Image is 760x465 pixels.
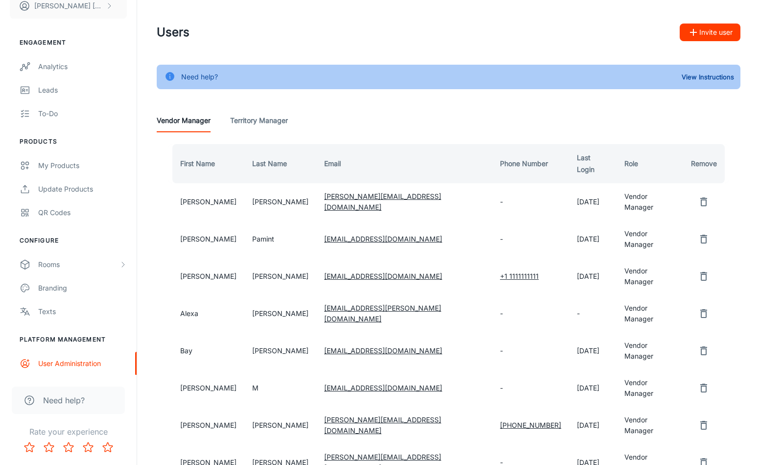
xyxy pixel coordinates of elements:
th: Phone Number [492,144,569,183]
button: remove user [694,378,713,398]
td: Vendor Manager [617,369,683,407]
div: To-do [38,108,127,119]
th: Remove [683,144,729,183]
td: [PERSON_NAME] [244,332,316,369]
a: [EMAIL_ADDRESS][DOMAIN_NAME] [324,346,442,355]
a: [PERSON_NAME][EMAIL_ADDRESS][DOMAIN_NAME] [324,192,441,211]
td: - [569,295,617,332]
button: Rate 3 star [59,438,78,457]
p: Rate your experience [8,426,129,438]
th: First Name [168,144,244,183]
td: [PERSON_NAME] [244,295,316,332]
th: Role [617,144,683,183]
td: [DATE] [569,183,617,220]
div: Texts [38,306,127,317]
td: Alexa [168,295,244,332]
button: remove user [694,341,713,361]
td: [PERSON_NAME] [168,369,244,407]
div: My Products [38,160,127,171]
h1: Users [157,24,190,41]
div: Leads [38,85,127,96]
div: Analytics [38,61,127,72]
a: [EMAIL_ADDRESS][PERSON_NAME][DOMAIN_NAME] [324,304,441,323]
td: - [492,369,569,407]
button: Rate 2 star [39,438,59,457]
td: M [244,369,316,407]
button: Invite user [680,24,740,41]
td: [PERSON_NAME] [168,220,244,258]
td: [PERSON_NAME] [168,183,244,220]
td: Bay [168,332,244,369]
a: [PERSON_NAME][EMAIL_ADDRESS][DOMAIN_NAME] [324,416,441,435]
td: Vendor Manager [617,295,683,332]
a: Vendor Manager [157,109,211,132]
td: [PERSON_NAME] [168,258,244,295]
button: remove user [694,192,713,212]
button: View Instructions [679,70,736,84]
button: remove user [694,416,713,435]
td: Vendor Manager [617,407,683,444]
td: - [492,220,569,258]
a: +1 1111111111 [500,272,539,280]
button: remove user [694,267,713,286]
div: Rooms [38,259,119,270]
td: [DATE] [569,258,617,295]
a: [EMAIL_ADDRESS][DOMAIN_NAME] [324,272,442,280]
td: Vendor Manager [617,332,683,369]
td: [PERSON_NAME] [244,258,316,295]
td: [DATE] [569,220,617,258]
td: [PERSON_NAME] [244,407,316,444]
div: User Administration [38,358,127,369]
div: Need help? [181,68,218,86]
td: - [492,295,569,332]
th: Email [316,144,492,183]
div: Update Products [38,184,127,195]
button: remove user [694,304,713,323]
span: Need help? [43,394,85,406]
a: Territory Manager [230,109,288,132]
td: [PERSON_NAME] [168,407,244,444]
p: [PERSON_NAME] [PERSON_NAME] [34,0,103,11]
td: [PERSON_NAME] [244,183,316,220]
td: Vendor Manager [617,220,683,258]
div: QR Codes [38,207,127,218]
td: [DATE] [569,369,617,407]
td: Vendor Manager [617,258,683,295]
a: [EMAIL_ADDRESS][DOMAIN_NAME] [324,384,442,392]
div: Branding [38,283,127,294]
button: Rate 1 star [20,438,39,457]
th: Last Name [244,144,316,183]
td: [DATE] [569,332,617,369]
td: Vendor Manager [617,183,683,220]
button: remove user [694,229,713,249]
td: [DATE] [569,407,617,444]
button: Rate 5 star [98,438,118,457]
td: - [492,332,569,369]
td: - [492,183,569,220]
a: [PHONE_NUMBER] [500,421,561,429]
a: [EMAIL_ADDRESS][DOMAIN_NAME] [324,235,442,243]
th: Last Login [569,144,617,183]
button: Rate 4 star [78,438,98,457]
td: Pamint [244,220,316,258]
